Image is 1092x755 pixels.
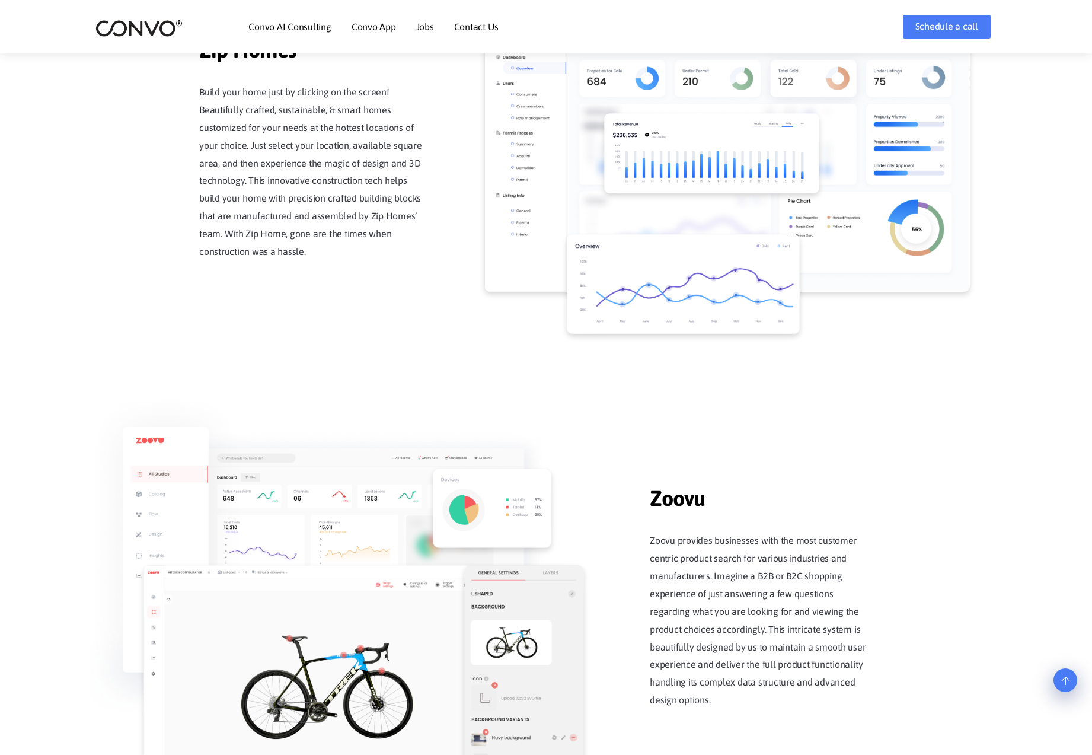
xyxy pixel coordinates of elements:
[248,22,331,31] a: Convo AI Consulting
[352,22,396,31] a: Convo App
[650,468,875,514] span: Zoovu
[95,19,183,37] img: logo_2.png
[650,532,875,709] p: Zoovu provides businesses with the most customer centric product search for various industries an...
[454,22,499,31] a: Contact Us
[416,22,434,31] a: Jobs
[903,15,991,39] a: Schedule a call
[199,84,424,261] p: Build your home just by clicking on the screen! Beautifully crafted, sustainable, & smart homes c...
